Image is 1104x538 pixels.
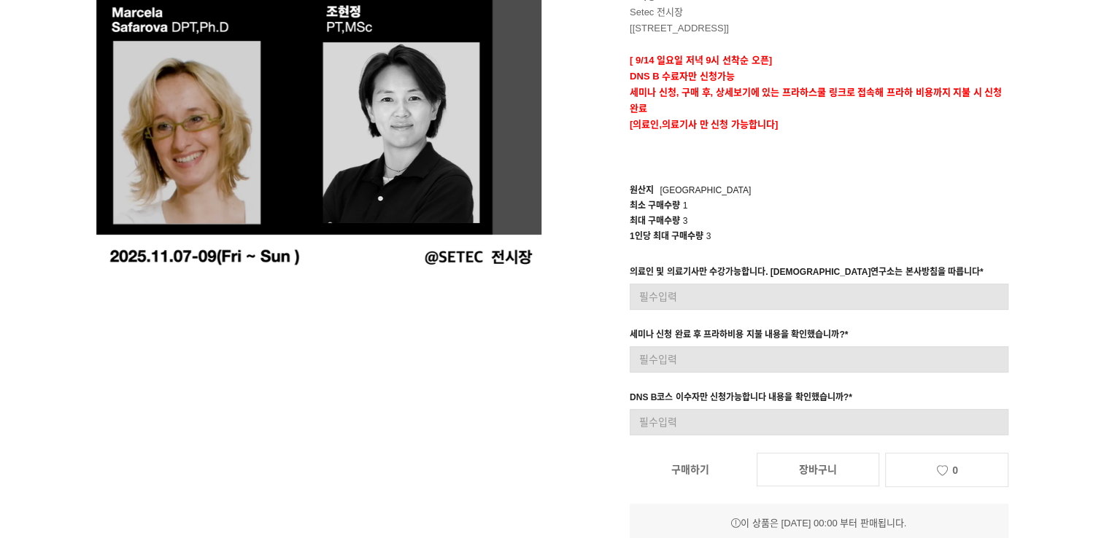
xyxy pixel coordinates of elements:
input: 필수입력 [630,346,1008,373]
span: 최소 구매수량 [630,200,680,211]
strong: 세미나 신청, 구매 후, 상세보기에 있는 프라하스쿨 링크로 접속해 프라하 비용까지 지불 시 신청완료 [630,87,1002,114]
span: 3 [706,231,711,241]
div: DNS B코스 이수자만 신청가능합니다 내용을 확인했습니까? [630,390,852,409]
input: 필수입력 [630,284,1008,310]
span: 3 [683,216,688,226]
span: 최대 구매수량 [630,216,680,226]
input: 필수입력 [630,409,1008,435]
span: 0 [952,464,958,476]
div: 이 상품은 [DATE] 00:00 부터 판매됩니다. [630,515,1008,531]
span: 1인당 최대 구매수량 [630,231,703,241]
a: 0 [885,453,1008,487]
span: 1 [683,200,688,211]
span: 원산지 [630,185,654,195]
a: 장바구니 [757,453,879,486]
a: 구매하기 [630,453,751,486]
strong: [의료인,의료기사 만 신청 가능합니다] [630,119,778,130]
div: 세미나 신청 완료 후 프라하비용 지불 내용을 확인했습니까? [630,327,848,346]
strong: DNS B 수료자만 신청가능 [630,71,735,82]
p: [[STREET_ADDRESS]] [630,20,1008,36]
strong: [ 9/14 일요일 저녁 9시 선착순 오픈] [630,55,772,66]
div: 의료인 및 의료기사만 수강가능합니다. [DEMOGRAPHIC_DATA]연구소는 본사방침을 따릅니다 [630,265,984,284]
span: [GEOGRAPHIC_DATA] [660,185,751,195]
p: Setec 전시장 [630,4,1008,20]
